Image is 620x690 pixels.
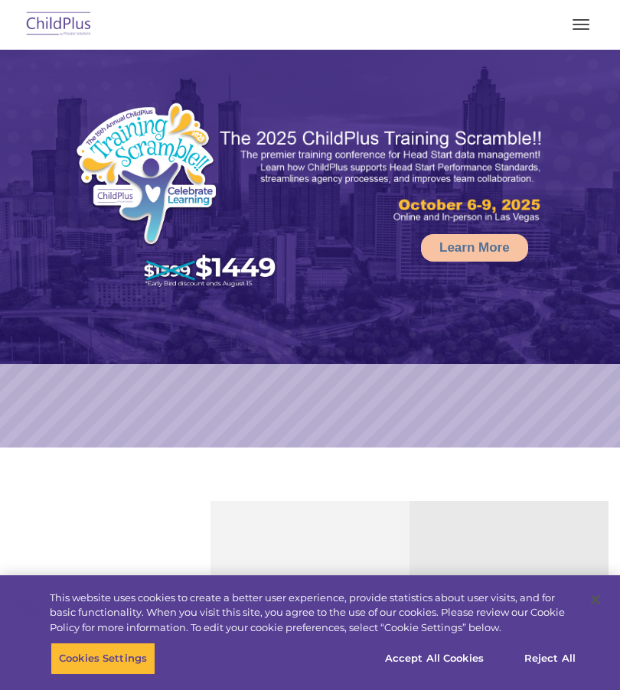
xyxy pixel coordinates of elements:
div: This website uses cookies to create a better user experience, provide statistics about user visit... [50,591,577,636]
button: Cookies Settings [51,643,155,675]
a: Learn More [421,234,528,262]
img: ChildPlus by Procare Solutions [23,7,95,43]
button: Reject All [502,643,598,675]
button: Close [579,583,612,617]
button: Accept All Cookies [377,643,492,675]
